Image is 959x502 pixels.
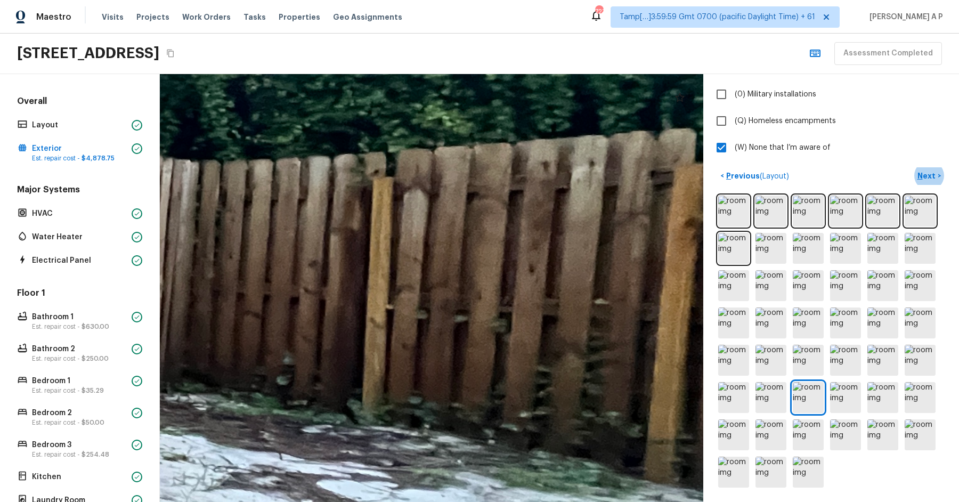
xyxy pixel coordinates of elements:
[755,457,786,488] img: room img
[865,12,943,22] span: [PERSON_NAME] A P
[36,12,71,22] span: Maestro
[905,345,936,376] img: room img
[793,307,824,338] img: room img
[905,270,936,301] img: room img
[793,270,824,301] img: room img
[917,171,938,181] p: Next
[867,382,898,413] img: room img
[793,457,824,488] img: room img
[718,419,749,450] img: room img
[755,270,786,301] img: room img
[15,287,144,301] h5: Floor 1
[867,345,898,376] img: room img
[793,196,824,226] img: room img
[32,154,127,163] p: Est. repair cost -
[82,419,104,426] span: $50.00
[830,345,861,376] img: room img
[718,457,749,488] img: room img
[718,382,749,413] img: room img
[867,270,898,301] img: room img
[32,450,127,459] p: Est. repair cost -
[82,155,115,161] span: $4,878.75
[32,440,127,450] p: Bedroom 3
[32,120,127,131] p: Layout
[755,307,786,338] img: room img
[830,307,861,338] img: room img
[82,355,109,362] span: $250.00
[32,354,127,363] p: Est. repair cost -
[718,233,749,264] img: room img
[718,270,749,301] img: room img
[32,208,127,219] p: HVAC
[279,12,320,22] span: Properties
[905,307,936,338] img: room img
[32,418,127,427] p: Est. repair cost -
[830,382,861,413] img: room img
[718,196,749,226] img: room img
[32,255,127,266] p: Electrical Panel
[867,196,898,226] img: room img
[333,12,402,22] span: Geo Assignments
[620,12,815,22] span: Tamp[…]3:59:59 Gmt 0700 (pacific Daylight Time) + 61
[793,345,824,376] img: room img
[32,386,127,395] p: Est. repair cost -
[867,419,898,450] img: room img
[867,307,898,338] img: room img
[82,323,109,330] span: $630.00
[82,451,109,458] span: $254.48
[136,12,169,22] span: Projects
[735,116,836,126] span: (Q) Homeless encampments
[755,233,786,264] img: room img
[17,44,159,63] h2: [STREET_ADDRESS]
[32,344,127,354] p: Bathroom 2
[32,376,127,386] p: Bedroom 1
[735,89,816,100] span: (0) Military installations
[755,345,786,376] img: room img
[830,419,861,450] img: room img
[718,345,749,376] img: room img
[32,408,127,418] p: Bedroom 2
[912,167,946,185] button: Next>
[15,184,144,198] h5: Major Systems
[755,196,786,226] img: room img
[182,12,231,22] span: Work Orders
[32,472,127,482] p: Kitchen
[905,196,936,226] img: room img
[760,173,789,180] span: ( Layout )
[32,312,127,322] p: Bathroom 1
[243,13,266,21] span: Tasks
[905,419,936,450] img: room img
[82,387,104,394] span: $35.29
[793,382,824,413] img: room img
[755,382,786,413] img: room img
[735,142,831,153] span: (W) None that I’m aware of
[164,46,177,60] button: Copy Address
[718,307,749,338] img: room img
[830,270,861,301] img: room img
[724,171,789,182] p: Previous
[32,143,127,154] p: Exterior
[793,419,824,450] img: room img
[595,6,603,17] div: 723
[905,382,936,413] img: room img
[102,12,124,22] span: Visits
[32,322,127,331] p: Est. repair cost -
[716,167,793,185] button: <Previous(Layout)
[867,233,898,264] img: room img
[15,95,144,109] h5: Overall
[793,233,824,264] img: room img
[830,233,861,264] img: room img
[830,196,861,226] img: room img
[905,233,936,264] img: room img
[755,419,786,450] img: room img
[32,232,127,242] p: Water Heater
